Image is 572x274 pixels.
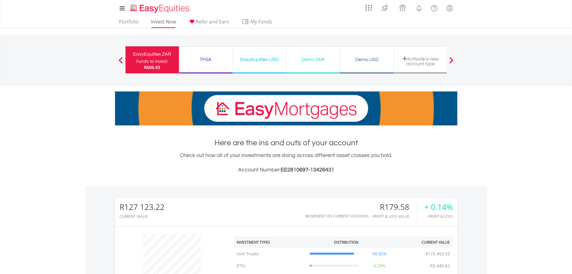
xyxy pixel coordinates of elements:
[424,203,453,211] div: + 0.14%
[334,240,358,245] div: Distribution
[380,3,390,13] img: thrive-v2.svg
[398,237,453,248] th: Current Value
[234,248,307,260] td: Unit Trusts
[361,260,398,272] td: 4.28%
[398,3,407,13] img: vouchers-v2.svg
[236,55,283,64] div: EasyEquities USD
[344,55,390,64] div: Demo USD
[128,2,192,14] a: Home page
[365,5,372,11] img: grid-menu-icon.svg
[422,248,453,260] td: R115 453.33
[115,91,457,125] img: EasyMortage Promotion Banner
[115,137,457,148] h1: Here are the ins and outs of your account
[129,50,175,58] div: EasyEquities ZAR
[136,58,168,64] div: Funds to invest:
[115,151,457,174] div: Check out how all of your investments are doing across different asset classes you hold.
[372,214,417,218] div: Profit & Loss Value
[398,56,444,66] div: Activate a new account type
[361,248,398,260] td: 90.82%
[186,19,232,28] a: Refer and Earn
[129,4,192,14] img: EasyEquities_Logo.png
[411,2,427,14] a: Notifications
[427,260,453,272] td: R5 445.62
[144,64,160,70] span: R606.93
[120,214,165,218] div: CURRENT VALUE
[196,18,229,25] span: Refer and Earn
[183,55,229,64] div: TFSA
[427,2,442,14] a: FAQ's and Support
[290,55,336,64] div: Demo ZAR
[117,19,141,28] a: Portfolio
[372,203,417,211] div: R179.58
[242,18,281,26] span: My Funds
[234,260,307,272] td: ETFs
[149,19,178,28] a: Invest Now
[362,2,376,11] a: AppsGrid
[305,214,369,218] div: Movement on Current Holdings:
[115,166,457,174] h3: Account Number:
[442,2,457,15] a: My Profile
[394,2,411,13] a: Vouchers
[424,214,453,218] div: Profit & Loss
[120,203,165,211] div: R127 123.22
[234,237,307,248] th: Investment Types
[281,167,334,173] span: EE2810697-13426431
